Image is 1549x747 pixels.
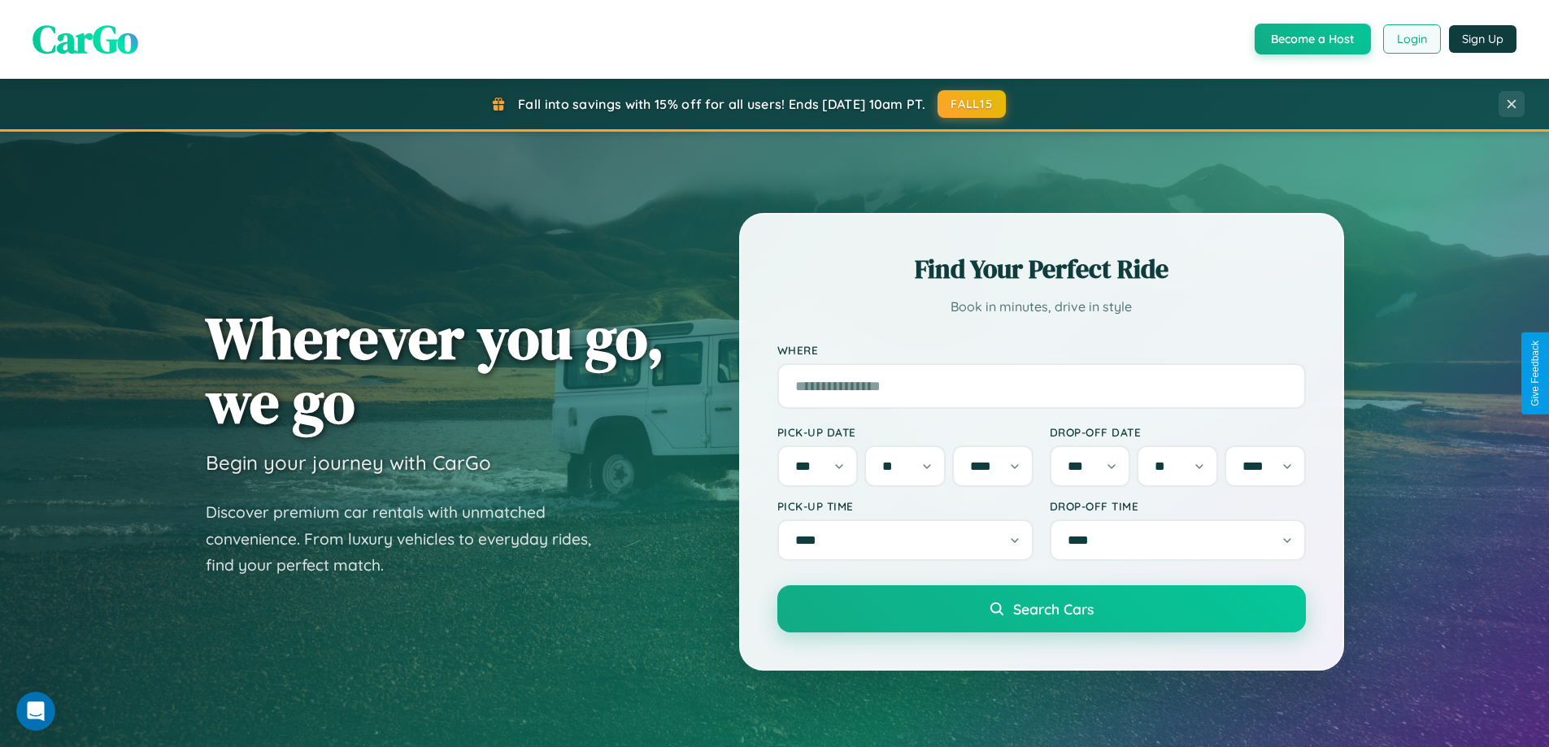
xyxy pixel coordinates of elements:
button: Search Cars [777,585,1306,632]
span: Search Cars [1013,600,1094,618]
button: Become a Host [1255,24,1371,54]
h1: Wherever you go, we go [206,306,664,434]
label: Pick-up Date [777,425,1033,439]
h2: Find Your Perfect Ride [777,251,1306,287]
label: Where [777,343,1306,357]
button: FALL15 [938,90,1006,118]
button: Sign Up [1449,25,1516,53]
label: Pick-up Time [777,499,1033,513]
p: Discover premium car rentals with unmatched convenience. From luxury vehicles to everyday rides, ... [206,499,612,579]
button: Login [1383,24,1441,54]
label: Drop-off Time [1050,499,1306,513]
p: Book in minutes, drive in style [777,295,1306,319]
span: Fall into savings with 15% off for all users! Ends [DATE] 10am PT. [518,96,925,112]
iframe: Intercom live chat [16,692,55,731]
label: Drop-off Date [1050,425,1306,439]
span: CarGo [33,12,138,66]
h3: Begin your journey with CarGo [206,450,491,475]
div: Give Feedback [1529,341,1541,406]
